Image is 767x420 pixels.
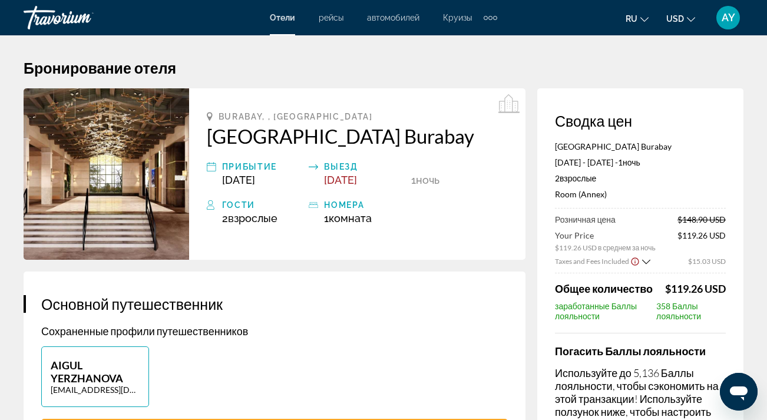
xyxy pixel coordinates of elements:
[555,255,650,267] button: Show Taxes and Fees breakdown
[677,230,726,252] span: $119.26 USD
[416,174,439,186] span: ночь
[324,174,357,186] span: [DATE]
[555,141,726,151] p: [GEOGRAPHIC_DATA] Burabay
[720,373,758,411] iframe: Кнопка запуска окна обмена сообщениями
[319,13,343,22] a: рейсы
[555,301,656,321] span: заработанные Баллы лояльности
[677,214,726,224] span: $148.90 USD
[555,112,726,130] h3: Сводка цен
[51,359,140,385] p: AIGUL YERZHANOVA
[666,14,684,24] span: USD
[555,173,596,183] span: 2
[41,346,149,407] button: AIGUL YERZHANOVA[EMAIL_ADDRESS][DOMAIN_NAME]
[329,212,372,224] span: Комната
[41,295,508,313] h3: Основной путешественник
[207,124,508,148] a: [GEOGRAPHIC_DATA] Burabay
[666,10,695,27] button: Change currency
[219,112,373,121] span: Burabay, , [GEOGRAPHIC_DATA]
[722,12,735,24] span: AY
[24,2,141,33] a: Travorium
[51,385,140,395] p: [EMAIL_ADDRESS][DOMAIN_NAME]
[555,243,656,252] span: $119.26 USD в среднем за ночь
[222,160,303,174] div: прибытие
[555,282,653,295] span: Общее количество
[555,214,616,224] span: Розничная цена
[222,198,303,212] div: Гости
[324,198,405,212] div: номера
[41,325,508,338] p: Сохраненные профили путешественников
[24,59,743,77] h1: Бронирование отеля
[626,14,637,24] span: ru
[560,173,596,183] span: Взрослые
[222,174,255,186] span: [DATE]
[324,160,405,174] div: Выезд
[665,282,726,295] span: $119.26 USD
[626,10,649,27] button: Change language
[713,5,743,30] button: User Menu
[367,13,419,22] a: автомобилей
[228,212,277,224] span: Взрослые
[484,8,497,27] button: Extra navigation items
[324,212,372,224] span: 1
[555,345,726,358] h4: Погасить Баллы лояльности
[443,13,472,22] a: Круизы
[555,189,726,199] p: Room (Annex)
[222,212,277,224] span: 2
[555,157,726,167] p: [DATE] - [DATE] -
[555,257,629,266] span: Taxes and Fees Included
[630,256,640,266] button: Show Taxes and Fees disclaimer
[411,174,416,186] span: 1
[270,13,295,22] a: Отели
[688,257,726,266] span: $15.03 USD
[555,230,656,240] span: Your Price
[618,157,623,167] span: 1
[623,157,640,167] span: ночь
[656,301,726,321] span: 358 Баллы лояльности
